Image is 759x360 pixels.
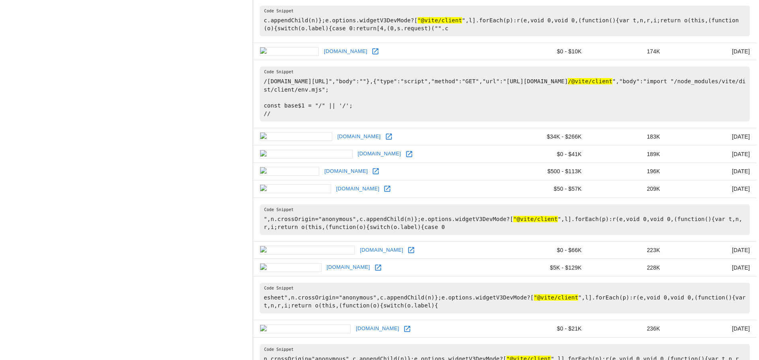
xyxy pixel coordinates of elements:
td: $0 - $10K [505,43,588,60]
td: [DATE] [667,43,756,60]
a: Open chytra-rezervace.cz in new window [405,244,417,256]
td: [DATE] [667,241,756,259]
hl: "@vite/client [418,17,462,23]
a: Open soin.co.cr in new window [369,45,381,57]
td: $34K - $266K [505,128,588,145]
td: $5K - $129K [505,259,588,276]
td: $50 - $57K [505,180,588,198]
a: [DOMAIN_NAME] [354,323,401,335]
td: $0 - $41K [505,145,588,163]
a: [DOMAIN_NAME] [325,261,372,274]
pre: /[DOMAIN_NAME][URL]","body":""},{"type":"script","method":"GET","url":"[URL][DOMAIN_NAME] ","body... [260,67,750,121]
a: [DOMAIN_NAME] [322,165,370,178]
td: [DATE] [667,320,756,338]
td: [DATE] [667,259,756,276]
img: soin.co.cr icon [260,47,319,56]
pre: c.appendChild(n)};e.options.widgetV3DevMode?[ ",l].forEach(p):r(e,void 0,void 0,(function(){var t... [260,6,750,36]
a: [DOMAIN_NAME] [335,131,383,143]
td: $0 - $66K [505,241,588,259]
img: chytra-rezervace.cz icon [260,246,355,254]
td: [DATE] [667,180,756,198]
img: facturaronline.com icon [260,325,351,333]
a: Open alphalyr.fr in new window [370,165,382,177]
td: $500 - $113K [505,163,588,180]
a: [DOMAIN_NAME] [356,148,403,160]
td: 183K [588,128,667,145]
td: 236K [588,320,667,338]
hl: "@vite/client [513,216,558,222]
td: 228K [588,259,667,276]
a: Open facturaronline.com in new window [401,323,413,335]
td: [DATE] [667,163,756,180]
img: precontacttool.com icon [260,150,353,158]
a: [DOMAIN_NAME] [322,45,369,58]
a: Open plenion.be in new window [372,262,384,274]
td: 223K [588,241,667,259]
img: plenion.be icon [260,263,322,272]
img: helloned.com icon [260,132,332,141]
td: [DATE] [667,145,756,163]
td: 196K [588,163,667,180]
hl: "@vite/client [534,294,579,301]
a: Open kryptobot.net in new window [381,183,393,195]
td: [DATE] [667,128,756,145]
a: Open helloned.com in new window [383,131,395,143]
a: [DOMAIN_NAME] [358,244,405,256]
pre: ",n.crossOrigin="anonymous",c.appendChild(n)};e.options.widgetV3DevMode?[ ",l].forEach(p):r(e,voi... [260,204,750,235]
pre: esheet",n.crossOrigin="anonymous",c.appendChild(n)};e.options.widgetV3DevMode?[ ",l].forEach(p):r... [260,283,750,313]
td: 174K [588,43,667,60]
td: 209K [588,180,667,198]
hl: /@vite/client [568,78,612,84]
a: Open precontacttool.com in new window [403,148,415,160]
td: $0 - $21K [505,320,588,338]
img: alphalyr.fr icon [260,167,319,176]
a: [DOMAIN_NAME] [334,183,382,195]
img: kryptobot.net icon [260,184,331,193]
td: 189K [588,145,667,163]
